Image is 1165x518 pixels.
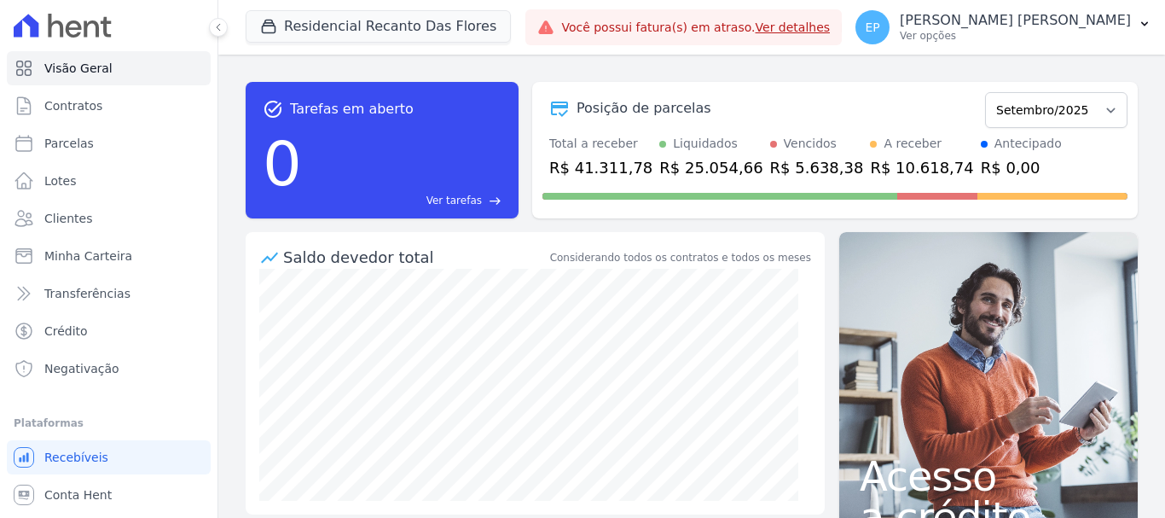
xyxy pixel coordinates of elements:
[246,10,511,43] button: Residencial Recanto Das Flores
[7,51,211,85] a: Visão Geral
[44,97,102,114] span: Contratos
[44,360,119,377] span: Negativação
[900,29,1131,43] p: Ver opções
[7,478,211,512] a: Conta Hent
[994,135,1062,153] div: Antecipado
[309,193,501,208] a: Ver tarefas east
[900,12,1131,29] p: [PERSON_NAME] [PERSON_NAME]
[549,156,652,179] div: R$ 41.311,78
[290,99,414,119] span: Tarefas em aberto
[7,126,211,160] a: Parcelas
[44,135,94,152] span: Parcelas
[561,19,830,37] span: Você possui fatura(s) em atraso.
[14,413,204,434] div: Plataformas
[549,135,652,153] div: Total a receber
[981,156,1062,179] div: R$ 0,00
[550,250,811,265] div: Considerando todos os contratos e todos os meses
[842,3,1165,51] button: EP [PERSON_NAME] [PERSON_NAME] Ver opções
[44,285,130,302] span: Transferências
[263,119,302,208] div: 0
[44,60,113,77] span: Visão Geral
[884,135,942,153] div: A receber
[44,247,132,265] span: Minha Carteira
[283,246,547,269] div: Saldo devedor total
[784,135,837,153] div: Vencidos
[756,20,831,34] a: Ver detalhes
[7,239,211,273] a: Minha Carteira
[7,352,211,386] a: Negativação
[44,172,77,189] span: Lotes
[44,486,112,503] span: Conta Hent
[7,276,211,311] a: Transferências
[770,156,864,179] div: R$ 5.638,38
[7,440,211,474] a: Recebíveis
[7,201,211,236] a: Clientes
[659,156,762,179] div: R$ 25.054,66
[673,135,738,153] div: Liquidados
[577,98,711,119] div: Posição de parcelas
[7,89,211,123] a: Contratos
[489,195,501,207] span: east
[860,456,1117,497] span: Acesso
[44,449,108,466] span: Recebíveis
[44,210,92,227] span: Clientes
[865,21,879,33] span: EP
[426,193,482,208] span: Ver tarefas
[263,99,283,119] span: task_alt
[7,164,211,198] a: Lotes
[44,323,88,340] span: Crédito
[7,314,211,348] a: Crédito
[870,156,973,179] div: R$ 10.618,74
